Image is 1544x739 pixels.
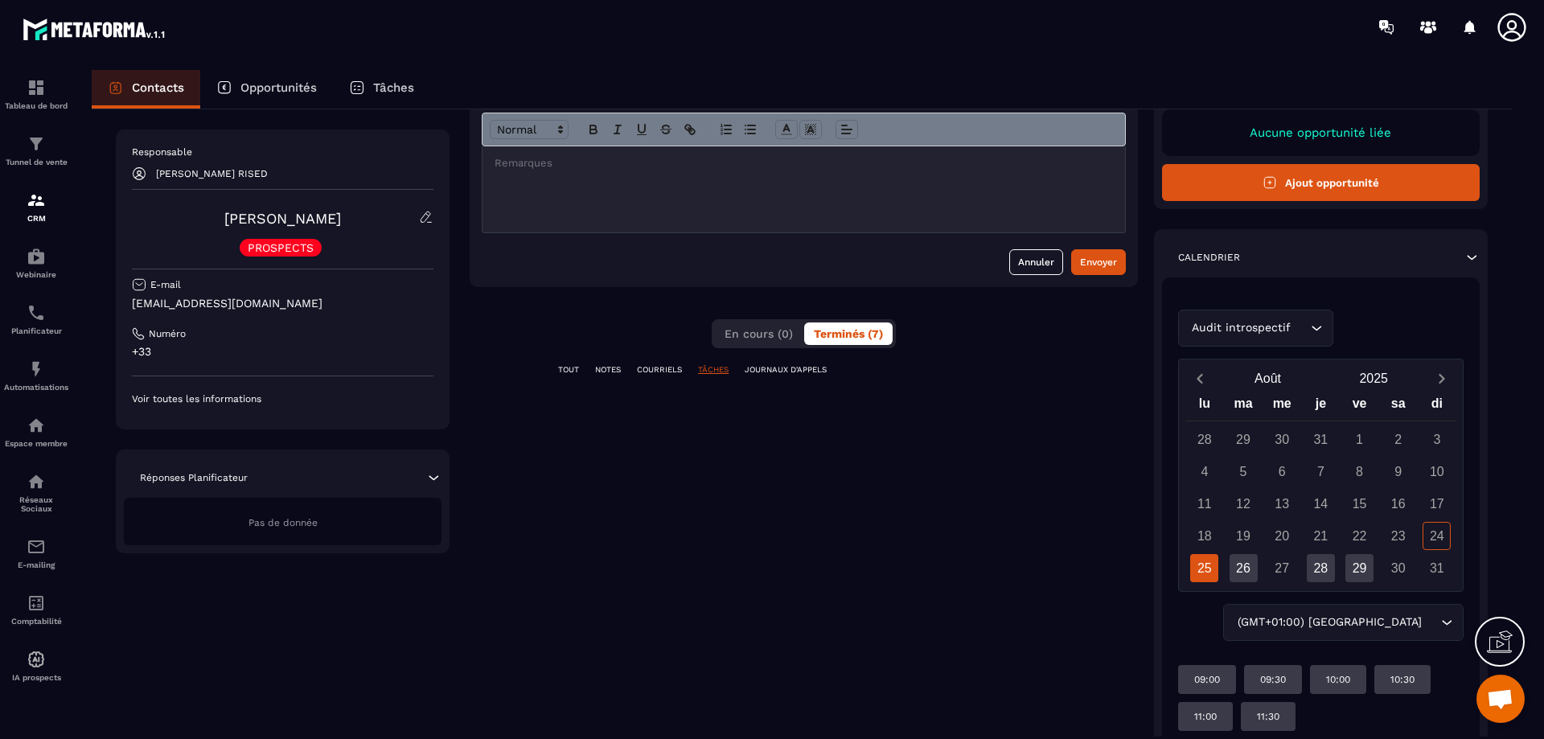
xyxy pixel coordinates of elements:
[558,364,579,376] p: TOUT
[4,326,68,335] p: Planificateur
[1423,554,1451,582] div: 31
[132,344,433,359] p: +33
[1230,554,1258,582] div: 26
[132,392,433,405] p: Voir toutes les informations
[1326,673,1350,686] p: 10:00
[4,439,68,448] p: Espace membre
[1190,458,1218,486] div: 4
[1384,425,1412,454] div: 2
[4,581,68,638] a: accountantaccountantComptabilité
[1071,249,1126,275] button: Envoyer
[1268,425,1296,454] div: 30
[1345,425,1374,454] div: 1
[1230,458,1258,486] div: 5
[1345,522,1374,550] div: 22
[1320,364,1427,392] button: Open years overlay
[132,296,433,311] p: [EMAIL_ADDRESS][DOMAIN_NAME]
[745,364,827,376] p: JOURNAUX D'APPELS
[4,460,68,525] a: social-networksocial-networkRéseaux Sociaux
[1384,554,1412,582] div: 30
[27,303,46,322] img: scheduler
[224,210,341,227] a: [PERSON_NAME]
[1260,673,1286,686] p: 09:30
[1178,310,1333,347] div: Search for option
[1423,522,1451,550] div: 24
[1263,392,1301,421] div: me
[4,66,68,122] a: formationformationTableau de bord
[1307,458,1335,486] div: 7
[27,416,46,435] img: automations
[698,364,729,376] p: TÂCHES
[1384,458,1412,486] div: 9
[725,327,793,340] span: En cours (0)
[156,168,268,179] p: [PERSON_NAME] RISED
[1384,522,1412,550] div: 23
[27,134,46,154] img: formation
[4,404,68,460] a: automationsautomationsEspace membre
[637,364,682,376] p: COURRIELS
[1185,392,1456,582] div: Calendar wrapper
[27,593,46,613] img: accountant
[1230,425,1258,454] div: 29
[27,191,46,210] img: formation
[333,70,430,109] a: Tâches
[1345,458,1374,486] div: 8
[248,242,314,253] p: PROSPECTS
[1234,614,1425,631] span: (GMT+01:00) [GEOGRAPHIC_DATA]
[4,214,68,223] p: CRM
[23,14,167,43] img: logo
[804,322,893,345] button: Terminés (7)
[1009,249,1063,275] button: Annuler
[4,617,68,626] p: Comptabilité
[1301,392,1340,421] div: je
[1194,710,1217,723] p: 11:00
[814,327,883,340] span: Terminés (7)
[1423,490,1451,518] div: 17
[1423,458,1451,486] div: 10
[1340,392,1378,421] div: ve
[1190,490,1218,518] div: 11
[200,70,333,109] a: Opportunités
[1345,554,1374,582] div: 29
[1190,522,1218,550] div: 18
[1379,392,1418,421] div: sa
[1178,125,1464,140] p: Aucune opportunité liée
[4,383,68,392] p: Automatisations
[27,537,46,556] img: email
[1215,364,1321,392] button: Open months overlay
[1162,164,1480,201] button: Ajout opportunité
[1189,319,1295,337] span: Audit introspectif
[27,78,46,97] img: formation
[27,247,46,266] img: automations
[1190,554,1218,582] div: 25
[1230,522,1258,550] div: 19
[248,517,318,528] span: Pas de donnée
[4,560,68,569] p: E-mailing
[1257,710,1279,723] p: 11:30
[595,364,621,376] p: NOTES
[27,472,46,491] img: social-network
[1185,425,1456,582] div: Calendar days
[1307,425,1335,454] div: 31
[1185,392,1224,421] div: lu
[1185,367,1215,389] button: Previous month
[1230,490,1258,518] div: 12
[4,291,68,347] a: schedulerschedulerPlanificateur
[1268,490,1296,518] div: 13
[1425,614,1437,631] input: Search for option
[140,471,248,484] p: Réponses Planificateur
[27,650,46,669] img: automations
[4,179,68,235] a: formationformationCRM
[1268,522,1296,550] div: 20
[1194,673,1220,686] p: 09:00
[1307,522,1335,550] div: 21
[92,70,200,109] a: Contacts
[4,270,68,279] p: Webinaire
[1307,554,1335,582] div: 28
[4,525,68,581] a: emailemailE-mailing
[1223,604,1464,641] div: Search for option
[1476,675,1525,723] a: Ouvrir le chat
[1178,251,1240,264] p: Calendrier
[1427,367,1456,389] button: Next month
[715,322,803,345] button: En cours (0)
